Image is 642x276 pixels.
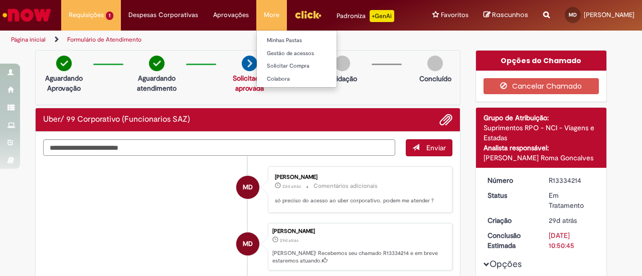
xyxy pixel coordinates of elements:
a: Colabora [257,74,367,85]
img: img-circle-grey.png [335,56,350,71]
p: Validação [328,74,357,84]
textarea: Digite sua mensagem aqui... [43,139,395,156]
div: [PERSON_NAME] Roma Goncalves [484,153,599,163]
ul: Trilhas de página [8,31,420,49]
span: [PERSON_NAME] [584,11,634,19]
ul: More [256,30,337,88]
img: check-circle-green.png [56,56,72,71]
h2: Uber/ 99 Corporativo (Funcionarios SAZ) Histórico de tíquete [43,115,190,124]
span: MD [569,12,577,18]
span: Aprovações [213,10,249,20]
img: check-circle-green.png [149,56,165,71]
div: Marcella De Souza Dutra [236,232,259,255]
div: Padroniza [337,10,394,22]
li: Marcella De Souza Dutra [43,223,452,271]
a: Rascunhos [484,11,528,20]
p: Aguardando Aprovação [40,73,88,93]
div: [PERSON_NAME] [272,228,447,234]
dt: Número [480,175,542,185]
span: MD [243,175,253,199]
span: 29d atrás [549,216,577,225]
div: Em Tratamento [549,190,595,210]
dt: Status [480,190,542,200]
span: More [264,10,279,20]
a: Solicitação aprovada [233,74,267,93]
a: Formulário de Atendimento [67,36,141,44]
button: Enviar [406,139,452,156]
time: 29/07/2025 15:50:34 [280,237,298,243]
div: Opções do Chamado [476,51,607,71]
a: Gestão de acessos [257,48,367,59]
p: [PERSON_NAME]! Recebemos seu chamado R13334214 e em breve estaremos atuando. [272,249,447,265]
dt: Criação [480,215,542,225]
img: ServiceNow [1,5,53,25]
span: 22d atrás [282,183,301,189]
p: só preciso do acesso ao uber corporativo. podem me atender ? [275,197,442,205]
span: 1 [106,12,113,20]
div: [PERSON_NAME] [275,174,442,180]
button: Adicionar anexos [439,113,452,126]
span: 29d atrás [280,237,298,243]
span: Favoritos [441,10,468,20]
span: MD [243,232,253,256]
span: Enviar [426,143,446,152]
a: Solicitar Compra [257,61,367,72]
span: Rascunhos [492,10,528,20]
div: Analista responsável: [484,143,599,153]
div: Grupo de Atribuição: [484,113,599,123]
p: Aguardando atendimento [132,73,181,93]
img: img-circle-grey.png [427,56,443,71]
div: [DATE] 10:50:45 [549,230,595,250]
p: +GenAi [370,10,394,22]
div: 29/07/2025 15:50:34 [549,215,595,225]
a: Página inicial [11,36,46,44]
p: Concluído [419,74,451,84]
a: Minhas Pastas [257,35,367,46]
div: R13334214 [549,175,595,185]
img: arrow-next.png [242,56,257,71]
span: Requisições [69,10,104,20]
div: Marcella De Souza Dutra [236,176,259,199]
time: 29/07/2025 15:50:34 [549,216,577,225]
img: click_logo_yellow_360x200.png [294,7,322,22]
button: Cancelar Chamado [484,78,599,94]
span: Despesas Corporativas [128,10,198,20]
dt: Conclusão Estimada [480,230,542,250]
div: Suprimentos RPO - NCI - Viagens e Estadas [484,123,599,143]
time: 06/08/2025 10:58:46 [282,183,301,189]
small: Comentários adicionais [313,182,378,190]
